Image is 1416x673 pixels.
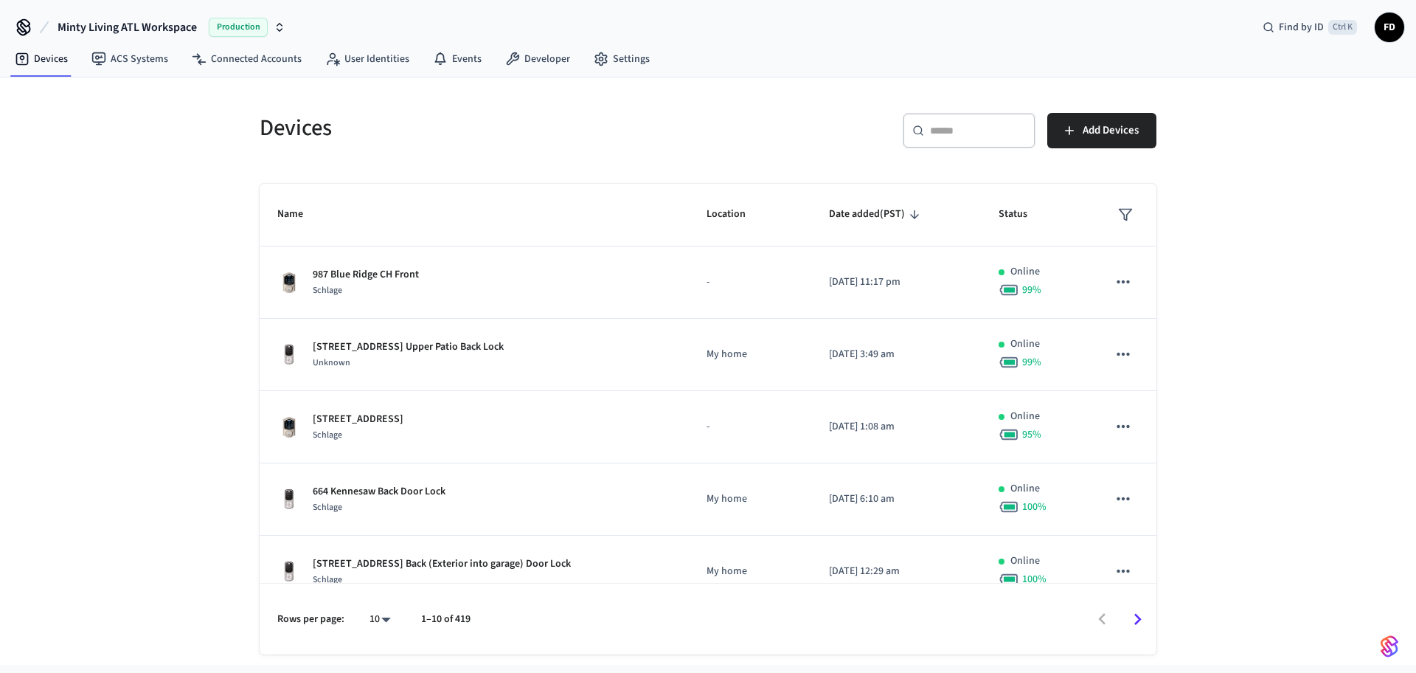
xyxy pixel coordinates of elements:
[1010,409,1040,424] p: Online
[1022,283,1041,297] span: 99 %
[313,429,342,441] span: Schlage
[313,356,350,369] span: Unknown
[209,18,268,37] span: Production
[58,18,197,36] span: Minty Living ATL Workspace
[362,609,398,630] div: 10
[277,612,344,627] p: Rows per page:
[1381,635,1398,658] img: SeamLogoGradient.69752ec5.svg
[180,46,313,72] a: Connected Accounts
[1010,264,1040,280] p: Online
[1010,481,1040,497] p: Online
[1022,355,1041,370] span: 99 %
[1251,14,1369,41] div: Find by IDCtrl K
[313,501,342,514] span: Schlage
[313,573,342,586] span: Schlage
[313,267,419,283] p: 987 Blue Ridge CH Front
[277,415,301,439] img: Schlage Sense Smart Deadbolt with Camelot Trim, Front
[260,113,699,143] h5: Devices
[313,284,342,297] span: Schlage
[829,564,964,579] p: [DATE] 12:29 am
[421,612,471,627] p: 1–10 of 419
[582,46,662,72] a: Settings
[707,347,794,362] p: My home
[829,419,964,435] p: [DATE] 1:08 am
[829,275,964,290] p: [DATE] 11:17 pm
[277,560,301,584] img: Yale Assure Touchscreen Wifi Smart Lock, Satin Nickel, Front
[1120,602,1155,637] button: Go to next page
[3,46,80,72] a: Devices
[999,203,1047,226] span: Status
[277,271,301,294] img: Schlage Sense Smart Deadbolt with Camelot Trim, Front
[1010,553,1040,569] p: Online
[1279,20,1324,35] span: Find by ID
[1375,13,1404,42] button: FD
[1022,427,1041,442] span: 95 %
[829,347,964,362] p: [DATE] 3:49 am
[829,203,924,226] span: Date added(PST)
[277,203,322,226] span: Name
[707,203,765,226] span: Location
[707,564,794,579] p: My home
[80,46,180,72] a: ACS Systems
[707,491,794,507] p: My home
[313,556,571,572] p: [STREET_ADDRESS] Back (Exterior into garage) Door Lock
[829,491,964,507] p: [DATE] 6:10 am
[707,275,794,290] p: -
[1328,20,1357,35] span: Ctrl K
[277,343,301,367] img: Yale Assure Touchscreen Wifi Smart Lock, Satin Nickel, Front
[313,484,445,500] p: 664 Kennesaw Back Door Lock
[277,488,301,511] img: Yale Assure Touchscreen Wifi Smart Lock, Satin Nickel, Front
[1376,14,1403,41] span: FD
[1083,121,1139,140] span: Add Devices
[1022,572,1047,587] span: 100 %
[1047,113,1156,148] button: Add Devices
[493,46,582,72] a: Developer
[313,412,403,427] p: [STREET_ADDRESS]
[1010,336,1040,352] p: Online
[313,339,504,355] p: [STREET_ADDRESS] Upper Patio Back Lock
[421,46,493,72] a: Events
[313,46,421,72] a: User Identities
[707,419,794,435] p: -
[1022,500,1047,514] span: 100 %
